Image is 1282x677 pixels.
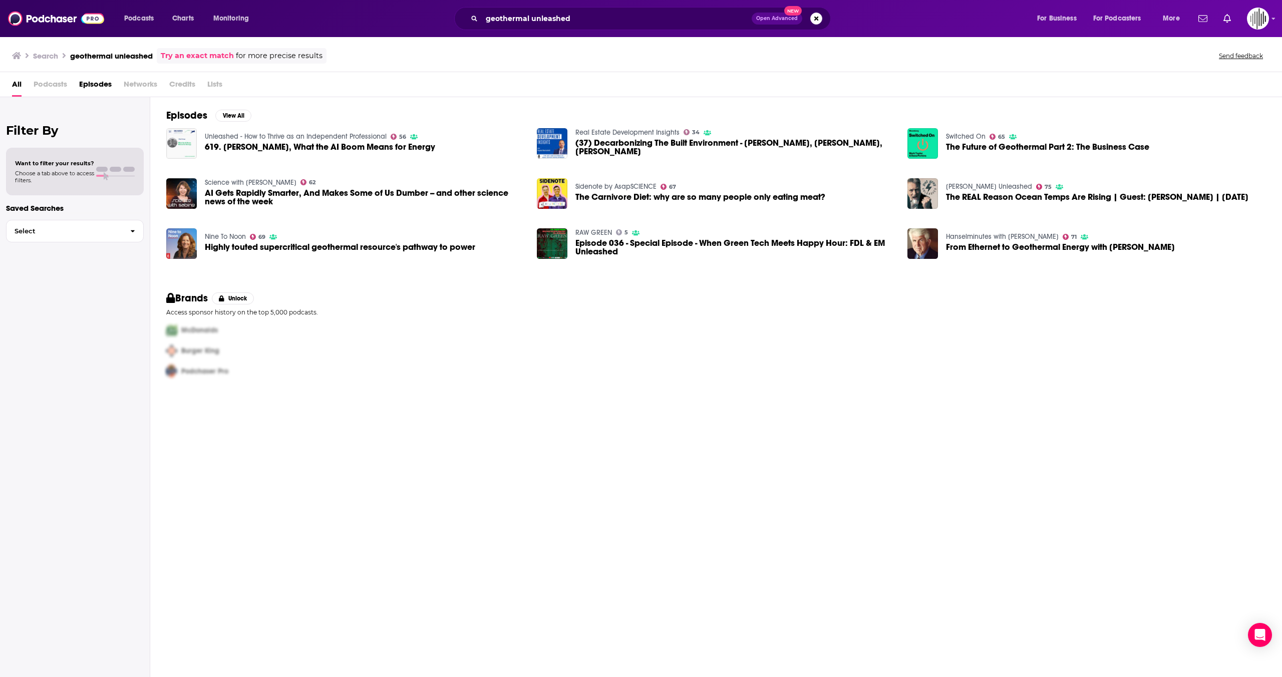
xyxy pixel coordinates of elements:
[1247,8,1269,30] img: User Profile
[162,341,181,361] img: Second Pro Logo
[752,13,802,25] button: Open AdvancedNew
[169,76,195,97] span: Credits
[300,179,316,185] a: 62
[1063,234,1077,240] a: 71
[1030,11,1089,27] button: open menu
[684,129,700,135] a: 34
[907,228,938,259] img: From Ethernet to Geothermal Energy with Bob Metcalfe
[6,203,144,213] p: Saved Searches
[250,234,266,240] a: 69
[236,50,323,62] span: for more precise results
[391,134,407,140] a: 56
[15,160,94,167] span: Want to filter your results?
[33,51,58,61] h3: Search
[15,170,94,184] span: Choose a tab above to access filters.
[946,243,1175,251] a: From Ethernet to Geothermal Energy with Bob Metcalfe
[1087,11,1156,27] button: open menu
[162,361,181,382] img: Third Pro Logo
[1045,185,1052,189] span: 75
[575,228,612,237] a: RAW GREEN
[212,292,254,304] button: Unlock
[206,11,262,27] button: open menu
[537,228,567,259] img: Episode 036 - Special Episode - When Green Tech Meets Happy Hour: FDL & EM Unleashed
[661,184,677,190] a: 67
[756,16,798,21] span: Open Advanced
[1219,10,1235,27] a: Show notifications dropdown
[8,9,104,28] a: Podchaser - Follow, Share and Rate Podcasts
[537,128,567,159] img: (37) Decarbonizing The Built Environment - David McMillan, John Rathbone, Ben Gilbank
[124,12,154,26] span: Podcasts
[1216,52,1266,60] button: Send feedback
[205,143,435,151] a: 619. Uday Turaga, What the AI Boom Means for Energy
[205,189,525,206] a: AI Gets Rapidly Smarter, And Makes Some of Us Dumber -- and other science news of the week
[215,110,251,122] button: View All
[166,109,251,122] a: EpisodesView All
[1247,8,1269,30] button: Show profile menu
[166,128,197,159] img: 619. Uday Turaga, What the AI Boom Means for Energy
[205,132,387,141] a: Unleashed - How to Thrive as an Independent Professional
[399,135,406,139] span: 56
[482,11,752,27] input: Search podcasts, credits, & more...
[1071,235,1077,239] span: 71
[162,320,181,341] img: First Pro Logo
[784,6,802,16] span: New
[1036,184,1052,190] a: 75
[117,11,167,27] button: open menu
[907,178,938,209] img: The REAL Reason Ocean Temps Are Rising | Guest: Joe Bastardi | 7/17/23
[309,180,315,185] span: 62
[181,326,218,334] span: McDonalds
[537,178,567,209] img: The Carnivore Diet: why are so many people only eating meat?
[181,347,219,355] span: Burger King
[181,367,228,376] span: Podchaser Pro
[575,239,895,256] a: Episode 036 - Special Episode - When Green Tech Meets Happy Hour: FDL & EM Unleashed
[669,185,676,189] span: 67
[166,228,197,259] img: Highly touted supercritical geothermal resource's pathway to power
[166,308,1266,316] p: Access sponsor history on the top 5,000 podcasts.
[34,76,67,97] span: Podcasts
[70,51,153,61] h3: geothermal unleashed
[575,193,825,201] a: The Carnivore Diet: why are so many people only eating meat?
[990,134,1006,140] a: 65
[166,178,197,209] img: AI Gets Rapidly Smarter, And Makes Some of Us Dumber -- and other science news of the week
[946,193,1248,201] span: The REAL Reason Ocean Temps Are Rising | Guest: [PERSON_NAME] | [DATE]
[575,139,895,156] span: (37) Decarbonizing The Built Environment - [PERSON_NAME], [PERSON_NAME], [PERSON_NAME]
[161,50,234,62] a: Try an exact match
[7,228,122,234] span: Select
[12,76,22,97] span: All
[1163,12,1180,26] span: More
[624,230,628,235] span: 5
[998,135,1005,139] span: 65
[946,182,1032,191] a: Pat Gray Unleashed
[946,193,1248,201] a: The REAL Reason Ocean Temps Are Rising | Guest: Joe Bastardi | 7/17/23
[205,243,475,251] a: Highly touted supercritical geothermal resource's pathway to power
[692,130,700,135] span: 34
[946,232,1059,241] a: Hanselminutes with Scott Hanselman
[1156,11,1192,27] button: open menu
[946,132,986,141] a: Switched On
[79,76,112,97] a: Episodes
[464,7,840,30] div: Search podcasts, credits, & more...
[616,229,628,235] a: 5
[205,232,246,241] a: Nine To Noon
[1037,12,1077,26] span: For Business
[907,128,938,159] img: The Future of Geothermal Part 2: The Business Case
[205,178,296,187] a: Science with Sabine
[166,11,200,27] a: Charts
[575,128,680,137] a: Real Estate Development Insights
[575,139,895,156] a: (37) Decarbonizing The Built Environment - David McMillan, John Rathbone, Ben Gilbank
[946,143,1149,151] a: The Future of Geothermal Part 2: The Business Case
[1248,623,1272,647] div: Open Intercom Messenger
[166,109,207,122] h2: Episodes
[124,76,157,97] span: Networks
